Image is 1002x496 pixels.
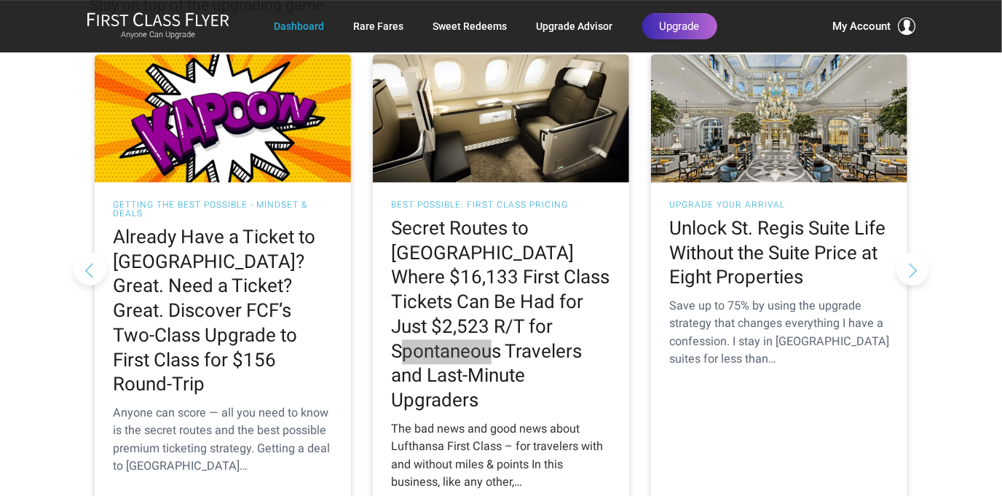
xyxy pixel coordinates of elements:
[113,404,333,475] div: Anyone can score — all you need to know is the secret routes and the best possible premium ticket...
[391,216,611,413] h2: Secret Routes to [GEOGRAPHIC_DATA] Where $16,133 First Class Tickets Can Be Had for Just $2,523 R...
[74,252,106,285] button: Previous slide
[391,200,611,209] h3: Best Possible: First Class Pricing
[642,13,717,39] a: Upgrade
[896,252,929,285] button: Next slide
[391,420,611,491] div: The bad news and good news about Lufthansa First Class – for travelers with and without miles & p...
[669,216,889,290] h2: Unlock St. Regis Suite Life Without the Suite Price at Eight Properties
[669,297,889,368] div: Save up to 75% by using the upgrade strategy that changes everything I have a confession. I stay ...
[113,200,333,218] h3: Getting the Best Possible - Mindset & Deals
[537,13,613,39] a: Upgrade Advisor
[275,13,325,39] a: Dashboard
[832,17,915,35] button: My Account
[669,200,889,209] h3: Upgrade Your Arrival
[832,17,891,35] span: My Account
[87,30,229,40] small: Anyone Can Upgrade
[87,12,229,41] a: First Class FlyerAnyone Can Upgrade
[433,13,508,39] a: Sweet Redeems
[113,225,333,397] h2: Already Have a Ticket to [GEOGRAPHIC_DATA]? Great. Need a Ticket? Great. Discover FCF’s Two-Class...
[354,13,404,39] a: Rare Fares
[87,12,229,27] img: First Class Flyer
